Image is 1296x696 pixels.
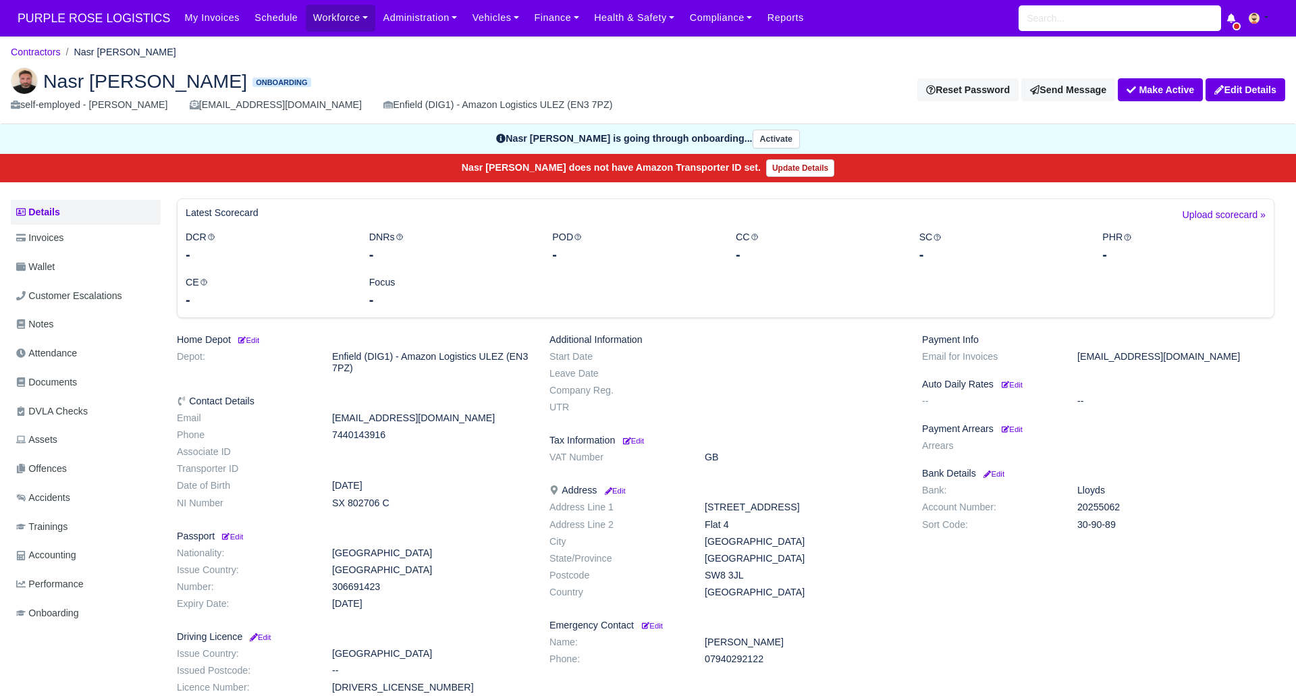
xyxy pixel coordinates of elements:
dd: [DATE] [322,598,539,610]
dt: VAT Number [539,452,695,463]
a: My Invoices [177,5,247,31]
dt: Name: [539,637,695,648]
a: Compliance [682,5,760,31]
dd: [STREET_ADDRESS] [695,502,912,513]
dt: Sort Code: [912,519,1067,531]
h6: Address [549,485,902,496]
h6: Contact Details [177,396,529,407]
h6: Payment Arrears [922,423,1274,435]
span: Accounting [16,547,76,563]
span: DVLA Checks [16,404,88,419]
a: Reports [760,5,811,31]
div: - [552,245,715,264]
a: Finance [526,5,587,31]
span: Offences [16,461,67,477]
a: Health & Safety [587,5,682,31]
dt: Nationality: [167,547,322,559]
div: Focus [359,275,543,309]
dt: State/Province [539,553,695,564]
dt: Associate ID [167,446,322,458]
div: - [186,245,349,264]
a: Customer Escalations [11,283,161,309]
dd: 07940292122 [695,653,912,665]
span: Performance [16,577,84,592]
a: Edit [999,379,1023,390]
a: Assets [11,427,161,453]
a: Edit [220,531,243,541]
dd: [GEOGRAPHIC_DATA] [695,536,912,547]
small: Edit [220,533,243,541]
h6: Additional Information [549,334,902,346]
a: Edit Details [1206,78,1285,101]
a: Details [11,200,161,225]
dt: Transporter ID [167,463,322,475]
dt: UTR [539,402,695,413]
a: Edit [620,435,644,446]
a: Offences [11,456,161,482]
div: CE [175,275,359,309]
dd: Flat 4 [695,519,912,531]
div: Nasr eddine Karkar [1,57,1295,124]
dd: [GEOGRAPHIC_DATA] [695,587,912,598]
dt: Issued Postcode: [167,665,322,676]
div: - [186,290,349,309]
a: Send Message [1021,78,1115,101]
a: Upload scorecard » [1183,207,1266,230]
dt: Start Date [539,351,695,363]
div: DNRs [359,230,543,264]
a: Update Details [766,159,834,177]
small: Edit [1002,381,1023,389]
h6: Home Depot [177,334,529,346]
small: Edit [602,487,625,495]
small: Edit [642,622,663,630]
h6: Passport [177,531,529,542]
dt: Arrears [912,440,1067,452]
small: Edit [1002,425,1023,433]
div: SC [909,230,1093,264]
a: Invoices [11,225,161,251]
dt: Postcode [539,570,695,581]
h6: Driving Licence [177,631,529,643]
dd: [EMAIL_ADDRESS][DOMAIN_NAME] [1067,351,1285,363]
dd: SW8 3JL [695,570,912,581]
dt: Number: [167,581,322,593]
h6: Bank Details [922,468,1274,479]
a: Onboarding [11,600,161,626]
dt: Address Line 2 [539,519,695,531]
span: Onboarding [16,606,79,621]
small: Edit [248,633,271,641]
a: Schedule [247,5,305,31]
a: Workforce [306,5,376,31]
h6: Payment Info [922,334,1274,346]
span: Trainings [16,519,67,535]
dt: Issue Country: [167,564,322,576]
dd: 7440143916 [322,429,539,441]
div: Enfield (DIG1) - Amazon Logistics ULEZ (EN3 7PZ) [383,97,612,113]
div: DCR [175,230,359,264]
a: Attendance [11,340,161,367]
h6: Tax Information [549,435,902,446]
a: Edit [248,631,271,642]
span: Documents [16,375,77,390]
a: Notes [11,311,161,338]
dt: Date of Birth [167,480,322,491]
a: Edit [236,334,259,345]
a: DVLA Checks [11,398,161,425]
li: Nasr [PERSON_NAME] [61,45,176,60]
div: - [369,245,533,264]
dd: [EMAIL_ADDRESS][DOMAIN_NAME] [322,412,539,424]
a: Accounting [11,542,161,568]
dt: Licence Number: [167,682,322,693]
dd: 30-90-89 [1067,519,1285,531]
dt: Issue Country: [167,648,322,660]
a: Performance [11,571,161,597]
dt: Bank: [912,485,1067,496]
a: PURPLE ROSE LOGISTICS [11,5,177,32]
span: Invoices [16,230,63,246]
small: Edit [236,336,259,344]
dt: Account Number: [912,502,1067,513]
h6: Auto Daily Rates [922,379,1274,390]
dd: [DATE] [322,480,539,491]
span: Notes [16,317,53,332]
